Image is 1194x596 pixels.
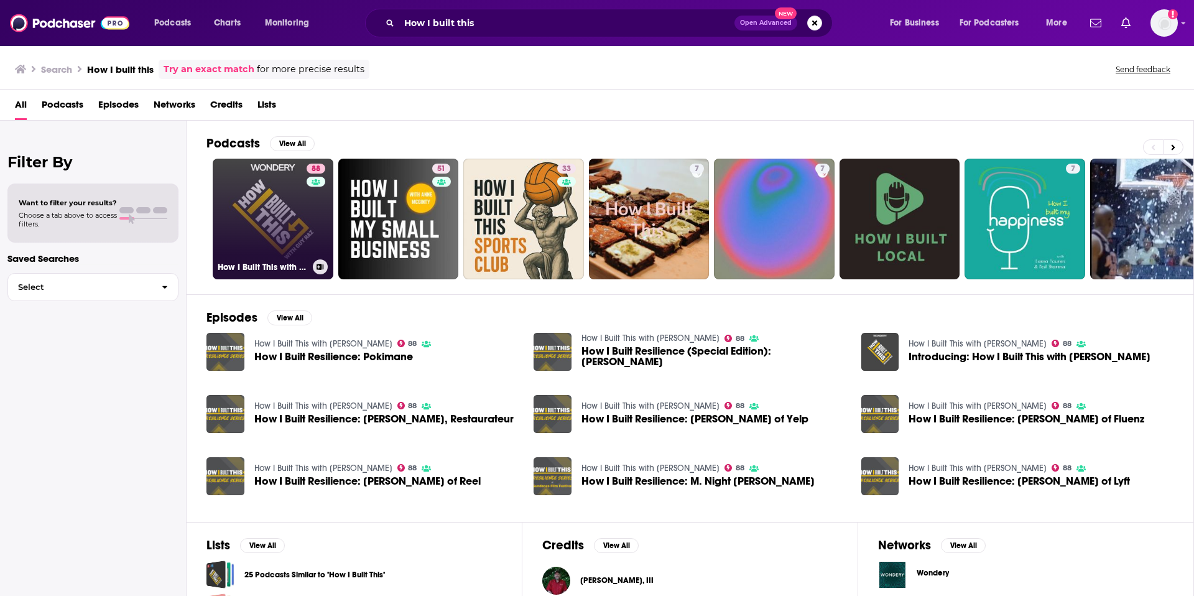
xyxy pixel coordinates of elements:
[397,340,417,347] a: 88
[960,14,1019,32] span: For Podcasters
[909,401,1047,411] a: How I Built This with Guy Raz
[399,13,734,33] input: Search podcasts, credits, & more...
[909,352,1150,362] a: Introducing: How I Built This with Guy Raz
[432,164,450,174] a: 51
[594,538,639,553] button: View All
[10,11,129,35] img: Podchaser - Follow, Share and Rate Podcasts
[254,414,514,424] span: How I Built Resilience: [PERSON_NAME], Restaurateur
[581,463,720,473] a: How I Built This with Guy Raz
[1063,403,1071,409] span: 88
[581,346,846,367] a: How I Built Resilience (Special Edition): Guy Raz
[206,538,285,553] a: ListsView All
[377,9,845,37] div: Search podcasts, credits, & more...
[254,338,392,349] a: How I Built This with Guy Raz
[213,159,333,279] a: 88How I Built This with [PERSON_NAME]
[254,352,413,362] a: How I Built Resilience: Pokimane
[542,567,570,595] img: L. T. Wright, III
[1063,465,1071,471] span: 88
[861,333,899,371] img: Introducing: How I Built This with Guy Raz
[254,414,514,424] a: How I Built Resilience: Vivian Ku, Restaurateur
[267,310,312,325] button: View All
[408,465,417,471] span: 88
[206,310,312,325] a: EpisodesView All
[909,476,1130,487] span: How I Built Resilience: [PERSON_NAME] of Lyft
[338,159,459,279] a: 51
[557,164,576,174] a: 33
[397,464,417,472] a: 88
[244,568,385,582] a: 25 Podcasts Similar to "How I Built This"
[463,159,584,279] a: 33
[695,163,699,175] span: 7
[581,414,808,424] a: How I Built Resilience: Jeremy Stoppelman of Yelp
[909,414,1144,424] span: How I Built Resilience: [PERSON_NAME] of Fluenz
[740,20,792,26] span: Open Advanced
[240,538,285,553] button: View All
[397,402,417,409] a: 88
[589,159,710,279] a: 7
[909,476,1130,487] a: How I Built Resilience: John Zimmer of Lyft
[408,341,417,347] span: 88
[736,403,744,409] span: 88
[690,164,704,174] a: 7
[775,7,797,19] span: New
[98,95,139,120] a: Episodes
[1150,9,1178,37] img: User Profile
[1150,9,1178,37] span: Logged in as Marketing09
[909,352,1150,362] span: Introducing: How I Built This with [PERSON_NAME]
[1071,163,1075,175] span: 7
[890,14,939,32] span: For Business
[1063,341,1071,347] span: 88
[534,395,572,433] img: How I Built Resilience: Jeremy Stoppelman of Yelp
[257,95,276,120] a: Lists
[580,575,654,585] span: [PERSON_NAME], III
[307,164,325,174] a: 88
[861,395,899,433] a: How I Built Resilience: Sonia Gil of Fluenz
[881,13,955,33] button: open menu
[917,568,949,578] span: Wondery
[581,346,846,367] span: How I Built Resilience (Special Edition): [PERSON_NAME]
[254,476,481,487] span: How I Built Resilience: [PERSON_NAME] of Reel
[724,335,744,342] a: 88
[534,457,572,495] a: How I Built Resilience: M. Night Shyamalan
[909,338,1047,349] a: How I Built This with Guy Raz
[878,561,907,589] img: Wondery logo
[154,95,195,120] span: Networks
[1112,64,1174,75] button: Send feedback
[1037,13,1083,33] button: open menu
[580,575,654,585] a: L. T. Wright, III
[206,395,244,433] a: How I Built Resilience: Vivian Ku, Restaurateur
[210,95,243,120] a: Credits
[1052,402,1071,409] a: 88
[1066,164,1080,174] a: 7
[15,95,27,120] a: All
[1168,9,1178,19] svg: Add a profile image
[1085,12,1106,34] a: Show notifications dropdown
[734,16,797,30] button: Open AdvancedNew
[7,253,178,264] p: Saved Searches
[909,414,1144,424] a: How I Built Resilience: Sonia Gil of Fluenz
[146,13,207,33] button: open menu
[254,463,392,473] a: How I Built This with Guy Raz
[19,198,117,207] span: Want to filter your results?
[941,538,986,553] button: View All
[257,62,364,77] span: for more precise results
[312,163,320,175] span: 88
[87,63,154,75] h3: How I built this
[218,262,308,272] h3: How I Built This with [PERSON_NAME]
[8,283,152,291] span: Select
[154,14,191,32] span: Podcasts
[861,457,899,495] a: How I Built Resilience: John Zimmer of Lyft
[542,538,584,553] h2: Credits
[42,95,83,120] a: Podcasts
[206,333,244,371] img: How I Built Resilience: Pokimane
[878,561,1173,589] a: Wondery logoWondery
